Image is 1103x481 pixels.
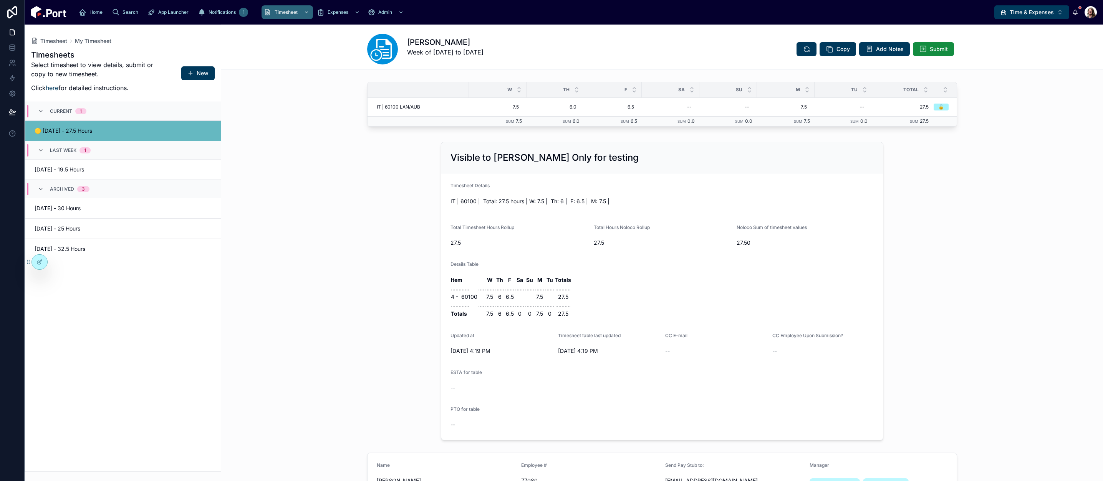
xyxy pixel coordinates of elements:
[505,276,515,284] th: F
[507,87,512,93] span: W
[876,45,904,53] span: Add Notes
[535,276,545,284] th: M
[938,104,944,110] div: 🔓
[80,108,82,114] div: 1
[860,118,868,124] span: 0.0
[450,406,480,412] span: PTO for table
[450,276,478,284] th: Item
[678,87,685,93] span: Sa
[555,276,571,284] th: Totals
[920,118,929,124] span: 27.5
[495,276,505,284] th: Th
[624,87,627,93] span: F
[796,87,800,93] span: M
[25,159,221,180] a: [DATE] - 19.5 Hours
[209,9,236,15] span: Notifications
[84,147,86,153] div: 1
[745,104,749,110] div: --
[930,45,948,53] span: Submit
[859,42,910,56] button: Add Notes
[275,9,298,15] span: Timesheet
[621,119,629,124] small: Sum
[377,104,420,110] span: IT | 60100 LAN/AUB
[545,276,555,284] th: Tu
[558,333,621,338] span: Timesheet table last updated
[535,293,545,301] td: 7.5
[485,301,495,310] td: ......
[25,218,221,239] a: [DATE] - 25 Hours
[594,224,650,230] span: Total Hours Noloco Rollup
[515,301,525,310] td: ......
[82,186,85,192] div: 3
[631,118,637,124] span: 6.5
[450,224,514,230] span: Total Timesheet Hours Rollup
[35,225,119,232] span: [DATE] - 25 Hours
[328,9,348,15] span: Expenses
[485,276,495,284] th: W
[25,239,221,259] a: [DATE] - 32.5 Hours
[545,301,555,310] td: ......
[75,37,111,45] a: My Timesheet
[555,310,571,318] td: 27.5
[913,42,954,56] button: Submit
[365,5,407,19] a: Admin
[89,9,103,15] span: Home
[450,284,478,293] td: ............
[181,66,215,80] button: New
[1010,8,1054,16] span: Time & Expenses
[765,104,807,110] span: 7.5
[860,104,865,110] div: --
[573,118,580,124] span: 6.0
[521,462,547,468] span: Employee #
[239,8,248,17] div: 1
[495,293,505,301] td: 6
[737,224,807,230] span: Noloco Sum of timesheet values
[850,119,859,124] small: Sum
[592,104,634,110] span: 6.5
[737,239,874,247] span: 27.50
[25,198,221,218] a: [DATE] - 30 Hours
[31,49,157,60] h1: Timesheets
[123,9,138,15] span: Search
[505,301,515,310] td: ......
[563,87,570,93] span: Th
[594,239,731,247] span: 27.5
[451,310,467,317] strong: Totals
[450,293,478,301] td: 4 - 60100
[804,118,810,124] span: 7.5
[687,104,692,110] div: --
[478,301,485,310] td: ....
[851,87,858,93] span: Tu
[262,5,313,19] a: Timesheet
[495,310,505,318] td: 6
[76,5,108,19] a: Home
[820,42,856,56] button: Copy
[450,152,639,164] h2: Visible to [PERSON_NAME] Only for testing
[515,310,525,318] td: 0
[687,118,695,124] span: 0.0
[525,276,535,284] th: Su
[495,284,505,293] td: ......
[745,118,752,124] span: 0.0
[450,347,552,355] span: [DATE] 4:19 PM
[46,84,58,92] a: here
[505,310,515,318] td: 6.5
[665,347,670,355] span: --
[563,119,571,124] small: Sum
[555,293,571,301] td: 27.5
[516,118,522,124] span: 7.5
[450,384,455,392] span: --
[836,45,850,53] span: Copy
[35,166,119,173] span: [DATE] - 19.5 Hours
[50,108,72,114] span: Current
[195,5,250,19] a: Notifications1
[535,310,545,318] td: 7.5
[485,293,495,301] td: 7.5
[535,301,545,310] td: ......
[555,301,571,310] td: ..........
[450,197,874,205] p: IT | 60100 | Total: 27.5 hours | W: 7.5 | Th: 6 | F: 6.5 | M: 7.5 |
[50,186,74,192] span: Archived
[145,5,194,19] a: App Launcher
[794,119,802,124] small: Sum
